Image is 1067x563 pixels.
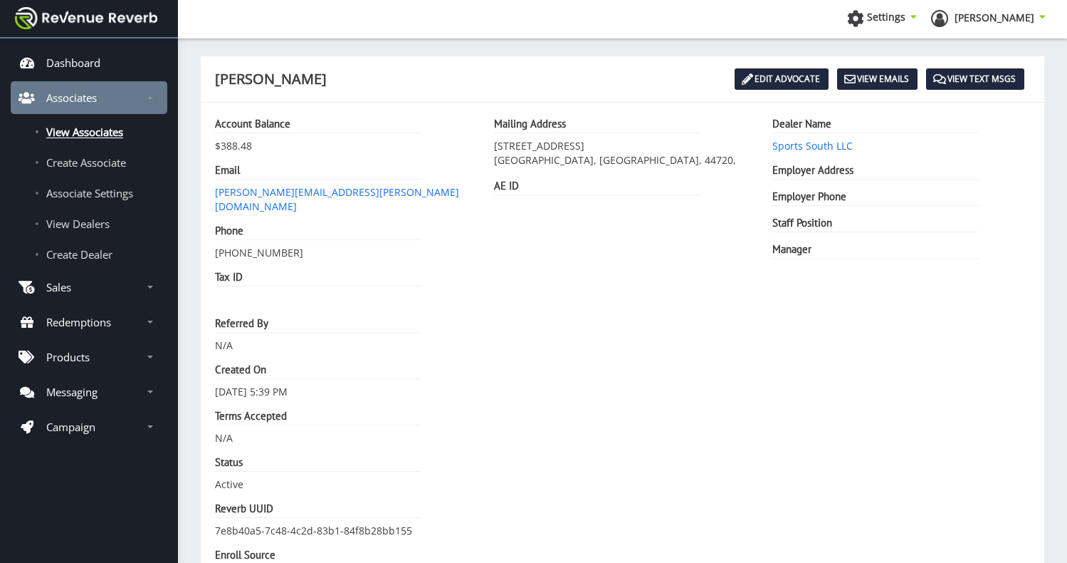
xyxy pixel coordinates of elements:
a: Settings [847,10,917,31]
dt: Status [215,455,421,472]
dt: Staff Position [772,216,978,232]
dt: Phone [215,224,421,240]
a: Messaging [11,376,167,408]
a: Edit Advocate [735,68,829,90]
a: View Associates [11,118,167,146]
a: Associates [11,81,167,114]
dt: Created On [215,363,421,379]
a: Products [11,341,167,373]
a: Create Dealer [11,240,167,269]
dt: Manager [772,242,978,259]
span: Create Dealer [46,247,112,262]
dt: Referred By [215,316,421,333]
dd: [DATE] 5:39 PM [215,385,473,399]
p: Sales [46,280,71,294]
p: Dashboard [46,56,100,70]
img: ph-profile.png [931,10,948,27]
dt: Reverb UUID [215,502,421,518]
a: Create Associate [11,148,167,177]
dd: Active [215,477,473,492]
a: Campaign [11,410,167,443]
dt: Tax ID [215,270,421,286]
span: Create Associate [46,155,126,170]
dt: Email [215,163,421,180]
span: View Dealers [46,217,110,231]
dd: 7e8b40a5-7c48-4c2d-83b1-84f8b28bb155 [215,524,473,538]
a: Dashboard [11,46,167,79]
p: Redemptions [46,315,111,329]
span: Associate Settings [46,186,133,200]
a: View Dealers [11,210,167,238]
a: Redemptions [11,306,167,339]
p: Products [46,350,90,364]
dt: Terms Accepted [215,409,421,425]
dt: Employer Phone [772,190,978,206]
a: Associate Settings [11,179,167,207]
dt: Dealer Name [772,117,978,133]
p: Messaging [46,385,98,399]
a: [PERSON_NAME][EMAIL_ADDRESS][PERSON_NAME][DOMAIN_NAME] [215,185,459,213]
a: [PERSON_NAME] [931,10,1046,31]
img: navbar brand [15,7,157,29]
dt: Employer Address [772,163,978,180]
p: Associates [46,91,97,105]
dd: $388.48 [215,139,473,153]
dd: N/A [215,431,473,445]
dt: AE ID [494,179,700,195]
span: Settings [867,10,905,24]
dt: Mailing Address [494,117,700,133]
a: View Emails [837,68,918,90]
strong: [PERSON_NAME] [215,69,327,88]
dd: N/A [215,339,473,353]
p: Campaign [46,420,95,434]
span: View Associates [46,125,123,139]
b: Account Balance [215,117,290,130]
a: Sales [11,271,167,304]
span: [PERSON_NAME] [955,11,1034,24]
a: Sports South LLC [772,139,853,153]
p: [STREET_ADDRESS] [GEOGRAPHIC_DATA], [GEOGRAPHIC_DATA], 44720, [494,139,752,167]
a: View Text Msgs [926,68,1024,90]
dd: [PHONE_NUMBER] [215,246,473,260]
